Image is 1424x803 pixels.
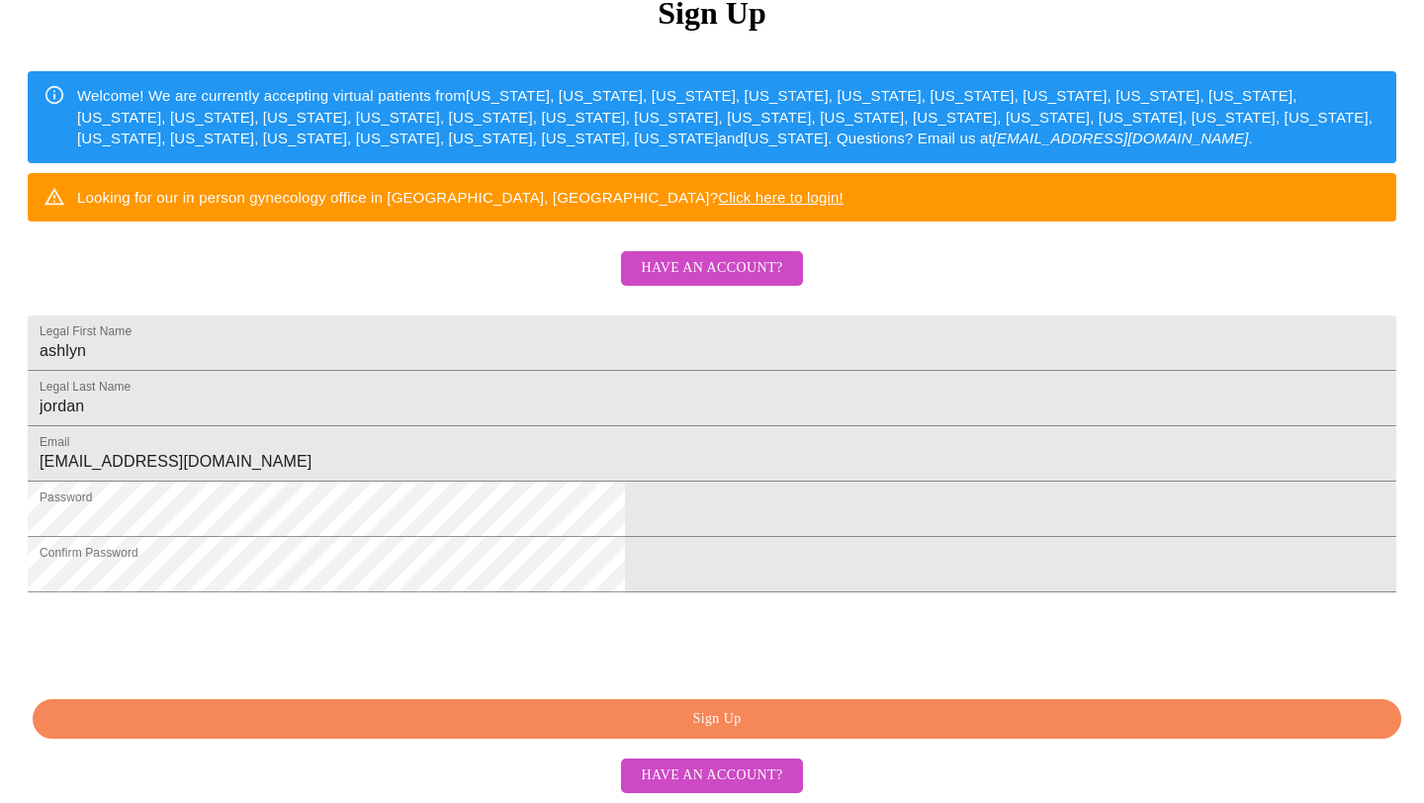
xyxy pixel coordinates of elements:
[641,256,782,281] span: Have an account?
[77,77,1380,156] div: Welcome! We are currently accepting virtual patients from [US_STATE], [US_STATE], [US_STATE], [US...
[621,251,802,286] button: Have an account?
[77,179,844,216] div: Looking for our in person gynecology office in [GEOGRAPHIC_DATA], [GEOGRAPHIC_DATA]?
[718,189,844,206] a: Click here to login!
[641,763,782,788] span: Have an account?
[33,699,1401,740] button: Sign Up
[993,130,1249,146] em: [EMAIL_ADDRESS][DOMAIN_NAME]
[616,273,807,290] a: Have an account?
[55,707,1379,732] span: Sign Up
[621,758,802,793] button: Have an account?
[616,765,807,782] a: Have an account?
[28,602,328,679] iframe: reCAPTCHA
